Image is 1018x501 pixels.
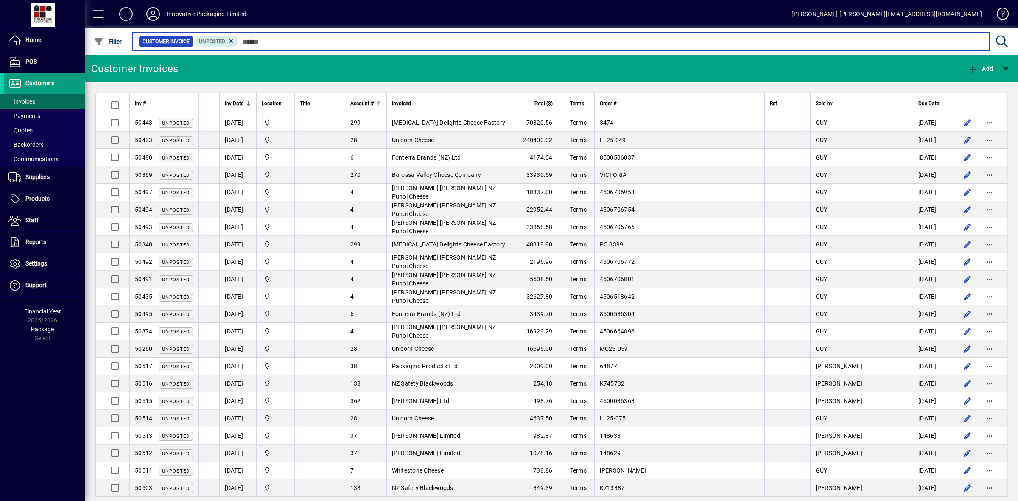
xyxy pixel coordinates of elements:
button: More options [983,272,996,286]
span: Settings [25,260,47,267]
td: [DATE] [913,288,952,305]
span: Innovative Packaging [262,222,289,232]
button: More options [983,168,996,182]
span: 4506706754 [600,206,635,213]
a: Products [4,188,85,210]
span: Unposted [162,138,190,143]
td: [DATE] [219,410,256,427]
span: Innovative Packaging [262,396,289,406]
button: More options [983,325,996,338]
td: [DATE] [219,166,256,184]
td: 33858.58 [514,218,565,236]
button: More options [983,185,996,199]
button: Edit [961,238,974,251]
span: [PERSON_NAME] [816,363,862,369]
td: [DATE] [913,392,952,410]
span: Unposted [162,277,190,283]
td: [DATE] [219,253,256,271]
span: 4506706801 [600,276,635,283]
td: [DATE] [219,149,256,166]
button: More options [983,377,996,390]
span: GUY [816,189,828,196]
td: [DATE] [913,184,952,201]
td: 18837.00 [514,184,565,201]
span: 8500536037 [600,154,635,161]
td: [DATE] [219,236,256,253]
span: [PERSON_NAME] [PERSON_NAME] NZ Puhoi Cheese [392,185,496,200]
div: Ref [770,99,805,108]
span: [MEDICAL_DATA] Delights Cheese Factory [392,119,506,126]
a: Settings [4,253,85,274]
span: Terms [570,328,587,335]
span: Innovative Packaging [262,205,289,214]
span: [PERSON_NAME] Ltd [392,397,449,404]
span: Terms [570,311,587,317]
span: Staff [25,217,39,224]
span: GUY [816,119,828,126]
button: Edit [961,464,974,477]
span: Innovative Packaging [262,118,289,127]
span: Innovative Packaging [262,170,289,179]
span: Suppliers [25,174,50,180]
span: Unicorn Cheese [392,137,434,143]
span: Innovative Packaging [262,274,289,284]
span: 50443 [135,119,152,126]
span: 50497 [135,189,152,196]
span: Packaging Products Ltd [392,363,458,369]
span: 4 [350,293,354,300]
span: 50374 [135,328,152,335]
span: Terms [570,206,587,213]
span: 50423 [135,137,152,143]
span: [PERSON_NAME] [PERSON_NAME] NZ Puhoi Cheese [392,289,496,304]
button: Edit [961,272,974,286]
span: Unposted [199,39,225,45]
span: Unposted [162,190,190,196]
td: [DATE] [913,271,952,288]
td: 22952.44 [514,201,565,218]
span: 3474 [600,119,614,126]
span: PO 3389 [600,241,624,248]
span: Customer Invoice [143,37,190,46]
span: Innovative Packaging [262,361,289,371]
button: More options [983,411,996,425]
button: More options [983,394,996,408]
button: Edit [961,255,974,269]
span: [PERSON_NAME] [816,397,862,404]
span: 50340 [135,241,152,248]
div: Account # [350,99,381,108]
span: Unposted [162,381,190,387]
span: Unicorn Cheese [392,345,434,352]
span: Unposted [162,329,190,335]
button: Edit [961,307,974,321]
a: Quotes [4,123,85,137]
td: [DATE] [913,149,952,166]
span: Terms [570,363,587,369]
span: VICTORIA [600,171,627,178]
td: [DATE] [219,375,256,392]
span: 4 [350,189,354,196]
span: Innovative Packaging [262,309,289,319]
button: Edit [961,116,974,129]
div: Location [262,99,289,108]
a: Knowledge Base [990,2,1007,29]
td: [DATE] [913,323,952,340]
button: Edit [961,359,974,373]
span: Payments [8,112,40,119]
span: 4 [350,276,354,283]
button: Edit [961,168,974,182]
span: Fonterra Brands (NZ) Ltd [392,311,461,317]
td: 40319.90 [514,236,565,253]
span: 4500086363 [600,397,635,404]
span: 138 [350,380,361,387]
span: GUY [816,345,828,352]
button: More options [983,133,996,147]
span: GUY [816,171,828,178]
span: Financial Year [24,308,61,315]
span: LL25-049 [600,137,626,143]
span: [PERSON_NAME] [PERSON_NAME] NZ Puhoi Cheese [392,202,496,217]
span: 28 [350,137,358,143]
mat-chip: Customer Invoice Status: Unposted [196,36,238,47]
span: Add [968,65,993,72]
button: Edit [961,446,974,460]
span: Terms [570,137,587,143]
